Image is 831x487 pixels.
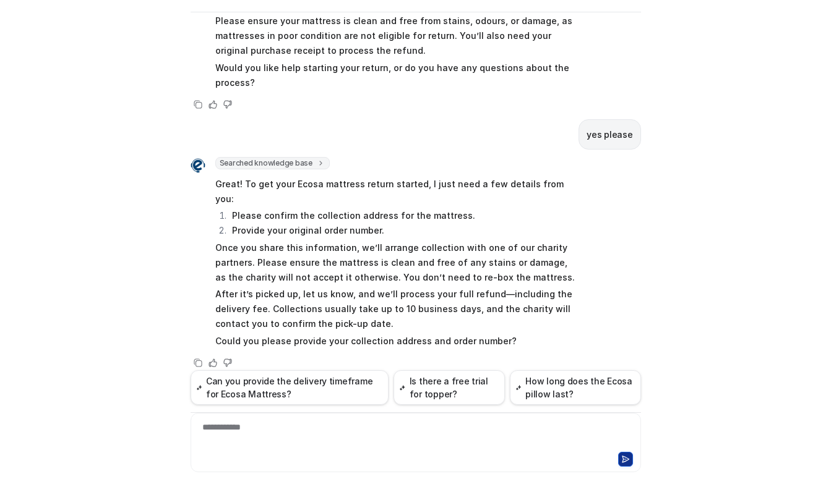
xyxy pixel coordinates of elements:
[215,61,577,90] p: Would you like help starting your return, or do you have any questions about the process?
[587,127,632,142] p: yes please
[215,334,577,349] p: Could you please provide your collection address and order number?
[215,177,577,206] p: Great! To get your Ecosa mattress return started, I just need a few details from you:
[215,157,330,169] span: Searched knowledge base
[215,240,577,285] p: Once you share this information, we’ll arrange collection with one of our charity partners. Pleas...
[191,370,389,405] button: Can you provide the delivery timeframe for Ecosa Mattress?
[394,370,504,405] button: Is there a free trial for topper?
[215,287,577,331] p: After it’s picked up, let us know, and we’ll process your full refund—including the delivery fee....
[215,14,577,58] p: Please ensure your mattress is clean and free from stains, odours, or damage, as mattresses in po...
[191,158,205,173] img: Widget
[510,370,641,405] button: How long does the Ecosa pillow last?
[229,208,577,223] li: Please confirm the collection address for the mattress.
[229,223,577,238] li: Provide your original order number.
